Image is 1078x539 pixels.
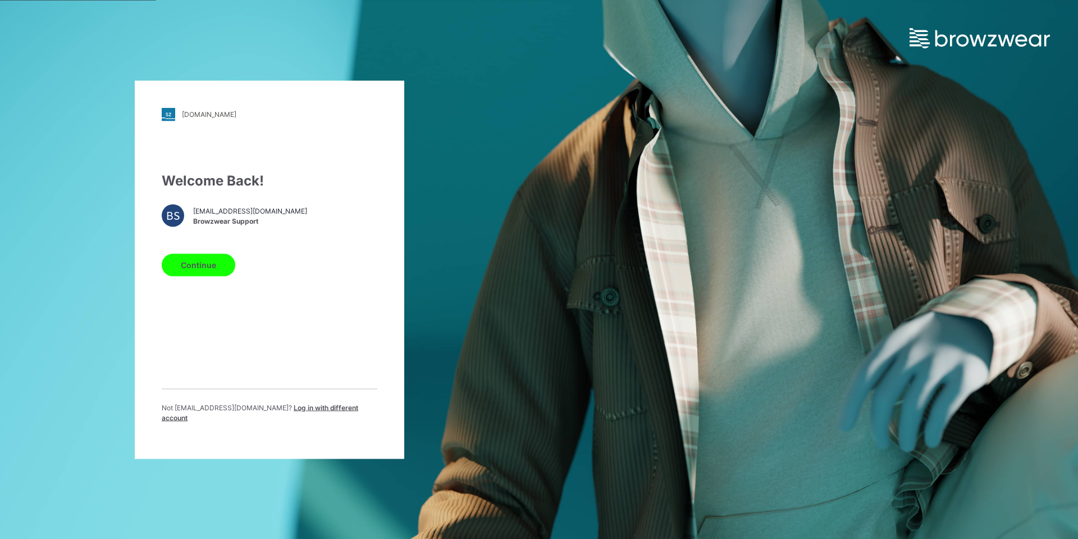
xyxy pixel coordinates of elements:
button: Continue [162,253,235,276]
div: [DOMAIN_NAME] [182,110,236,119]
img: stylezone-logo.562084cfcfab977791bfbf7441f1a819.svg [162,107,175,121]
div: Welcome Back! [162,170,377,191]
img: browzwear-logo.e42bd6dac1945053ebaf764b6aa21510.svg [910,28,1050,48]
span: Browzwear Support [193,216,307,227]
div: BS [162,204,184,227]
p: Not [EMAIL_ADDRESS][DOMAIN_NAME] ? [162,402,377,423]
a: [DOMAIN_NAME] [162,107,377,121]
span: [EMAIL_ADDRESS][DOMAIN_NAME] [193,206,307,216]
